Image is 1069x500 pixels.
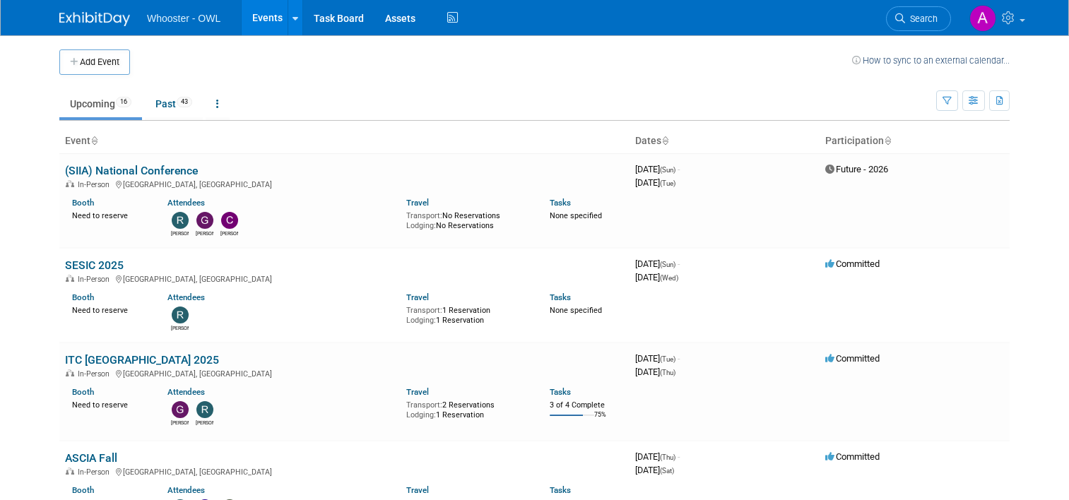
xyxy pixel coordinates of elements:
div: [GEOGRAPHIC_DATA], [GEOGRAPHIC_DATA] [65,367,624,379]
div: Need to reserve [72,208,146,221]
a: (SIIA) National Conference [65,164,198,177]
a: Attendees [167,198,205,208]
img: Robert Dugan [172,306,189,323]
span: Search [905,13,938,24]
div: Gary LaFond [196,229,213,237]
span: (Wed) [660,274,678,282]
div: [GEOGRAPHIC_DATA], [GEOGRAPHIC_DATA] [65,273,624,284]
span: In-Person [78,180,114,189]
img: In-Person Event [66,180,74,187]
a: Tasks [550,485,571,495]
span: [DATE] [635,258,680,269]
span: [DATE] [635,465,674,475]
img: In-Person Event [66,275,74,282]
span: In-Person [78,275,114,284]
span: Transport: [406,211,442,220]
span: Whooster - OWL [147,13,220,24]
span: (Sat) [660,467,674,475]
img: In-Person Event [66,369,74,376]
a: Travel [406,485,429,495]
a: How to sync to an external calendar... [852,55,1010,66]
span: Lodging: [406,410,436,419]
span: [DATE] [635,272,678,282]
span: [DATE] [635,177,675,188]
div: Need to reserve [72,303,146,316]
span: - [678,353,680,364]
div: Clare Louise Southcombe [220,229,238,237]
a: Upcoming16 [59,90,142,117]
span: Committed [825,451,880,462]
div: Need to reserve [72,398,146,410]
a: Booth [72,485,94,495]
a: Attendees [167,292,205,302]
th: Participation [820,129,1010,153]
img: Clare Louise Southcombe [221,212,238,229]
img: ExhibitDay [59,12,130,26]
td: 75% [594,411,606,430]
span: (Sun) [660,261,675,268]
div: No Reservations No Reservations [406,208,528,230]
span: 16 [116,97,131,107]
a: ITC [GEOGRAPHIC_DATA] 2025 [65,353,219,367]
span: - [678,164,680,174]
a: Booth [72,198,94,208]
span: - [678,451,680,462]
a: Sort by Participation Type [884,135,891,146]
a: Search [886,6,951,31]
div: 2 Reservations 1 Reservation [406,398,528,419]
div: Richard Spradley [196,418,213,427]
div: Robert Dugan [171,323,189,332]
img: In-Person Event [66,468,74,475]
a: ASCIA Fall [65,451,117,465]
img: Richard Spradley [196,401,213,418]
img: Gary LaFond [172,401,189,418]
span: In-Person [78,369,114,379]
a: Booth [72,292,94,302]
a: Travel [406,387,429,397]
a: Travel [406,292,429,302]
span: 43 [177,97,192,107]
span: (Thu) [660,369,675,376]
span: (Tue) [660,355,675,363]
span: (Sun) [660,166,675,174]
a: Tasks [550,292,571,302]
span: [DATE] [635,367,675,377]
div: [GEOGRAPHIC_DATA], [GEOGRAPHIC_DATA] [65,178,624,189]
span: In-Person [78,468,114,477]
span: Lodging: [406,221,436,230]
span: Transport: [406,400,442,410]
a: Sort by Start Date [661,135,668,146]
span: Committed [825,353,880,364]
a: SESIC 2025 [65,258,124,272]
th: Dates [630,129,820,153]
img: Abe Romero [969,5,996,32]
th: Event [59,129,630,153]
a: Attendees [167,485,205,495]
span: (Thu) [660,453,675,461]
div: Richard Spradley [171,229,189,237]
a: Past43 [145,90,203,117]
span: [DATE] [635,353,680,364]
span: (Tue) [660,179,675,187]
span: [DATE] [635,164,680,174]
span: Future - 2026 [825,164,888,174]
img: Richard Spradley [172,212,189,229]
span: None specified [550,306,602,315]
span: [DATE] [635,451,680,462]
img: Gary LaFond [196,212,213,229]
a: Attendees [167,387,205,397]
span: None specified [550,211,602,220]
div: 1 Reservation 1 Reservation [406,303,528,325]
span: Committed [825,258,880,269]
div: [GEOGRAPHIC_DATA], [GEOGRAPHIC_DATA] [65,465,624,477]
span: Transport: [406,306,442,315]
span: - [678,258,680,269]
a: Travel [406,198,429,208]
a: Tasks [550,387,571,397]
a: Booth [72,387,94,397]
div: Gary LaFond [171,418,189,427]
span: Lodging: [406,316,436,325]
a: Sort by Event Name [90,135,98,146]
button: Add Event [59,49,130,75]
a: Tasks [550,198,571,208]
